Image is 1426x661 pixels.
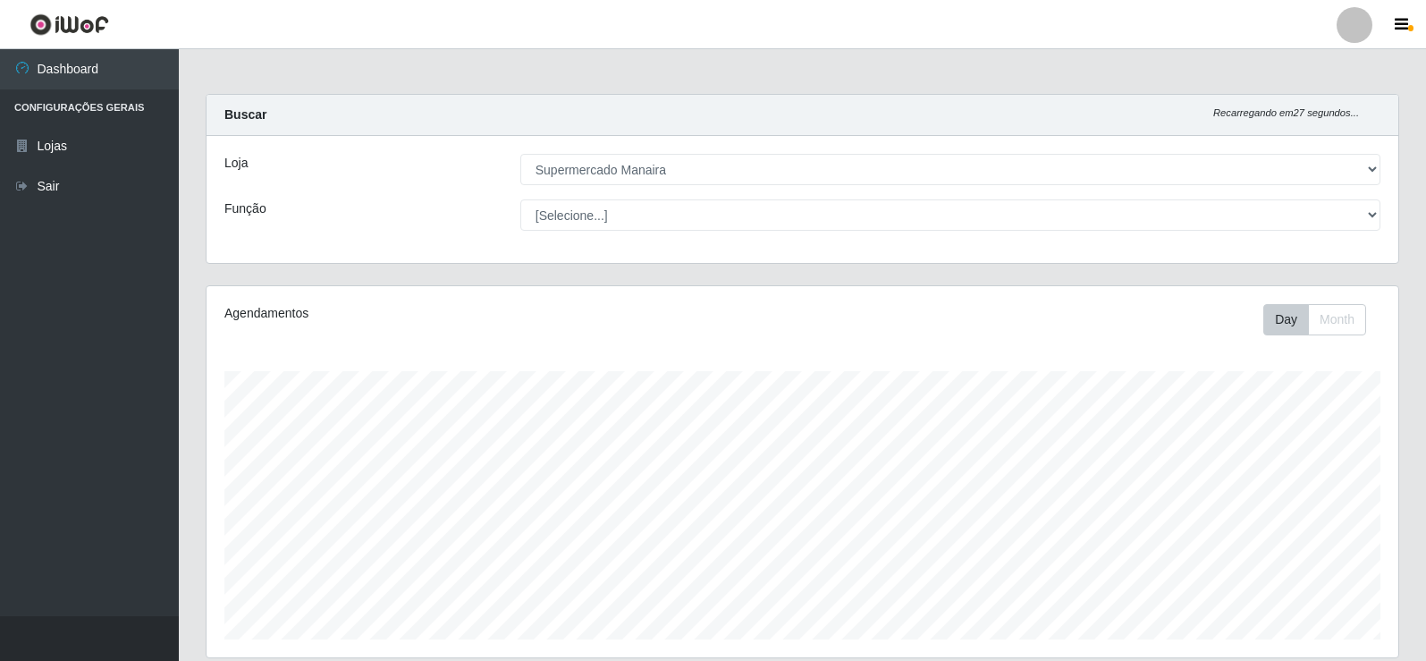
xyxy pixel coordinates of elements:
[1263,304,1380,335] div: Toolbar with button groups
[1308,304,1366,335] button: Month
[224,154,248,173] label: Loja
[1263,304,1309,335] button: Day
[1213,107,1359,118] i: Recarregando em 27 segundos...
[1263,304,1366,335] div: First group
[224,107,266,122] strong: Buscar
[224,199,266,218] label: Função
[30,13,109,36] img: CoreUI Logo
[224,304,690,323] div: Agendamentos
